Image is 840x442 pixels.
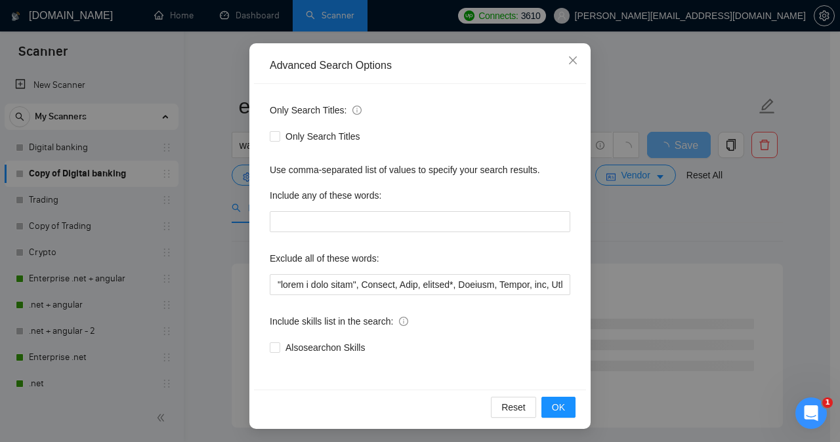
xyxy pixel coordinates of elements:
[280,129,366,144] span: Only Search Titles
[541,397,576,418] button: OK
[501,400,526,414] span: Reset
[270,185,381,206] label: Include any of these words:
[270,248,379,269] label: Exclude all of these words:
[399,317,408,326] span: info-circle
[491,397,536,418] button: Reset
[822,397,833,408] span: 1
[795,397,827,429] iframe: Intercom live chat
[270,314,408,329] span: Include skills list in the search:
[552,400,565,414] span: OK
[568,55,578,66] span: close
[270,58,570,73] div: Advanced Search Options
[270,103,362,117] span: Only Search Titles:
[280,340,370,355] span: Also search on Skills
[352,106,362,115] span: info-circle
[555,43,591,79] button: Close
[270,163,570,177] div: Use comma-separated list of values to specify your search results.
